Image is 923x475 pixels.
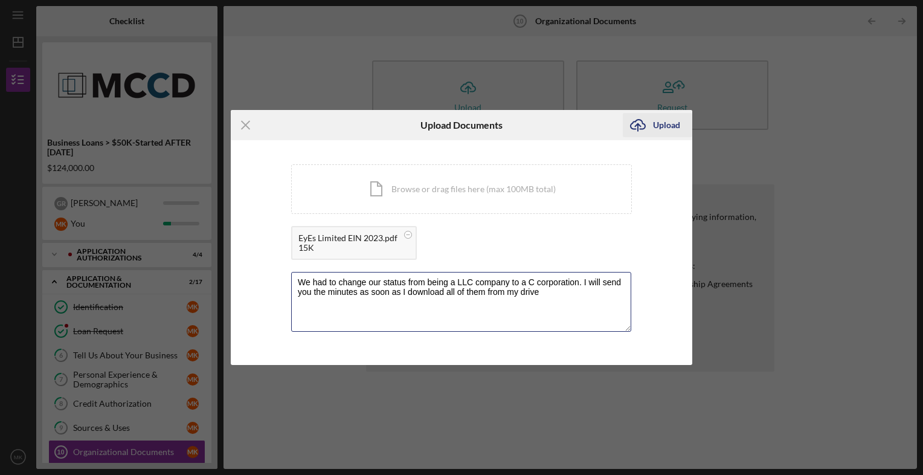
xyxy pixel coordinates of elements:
[653,113,680,137] div: Upload
[291,272,631,331] textarea: We had to change our status from being a LLC company to a C corporation. I will send you the minu...
[298,233,397,243] div: EyEs Limited EIN 2023.pdf
[420,120,503,131] h6: Upload Documents
[298,243,397,253] div: 15K
[623,113,692,137] button: Upload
